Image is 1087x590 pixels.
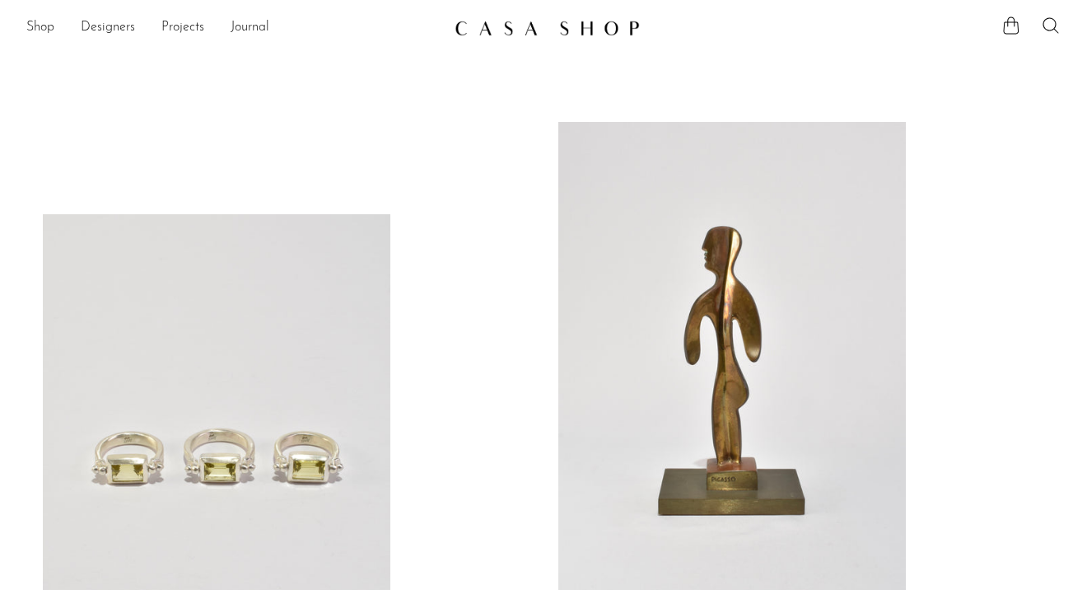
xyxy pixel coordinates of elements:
a: Projects [161,17,204,39]
a: Journal [231,17,269,39]
a: Designers [81,17,135,39]
nav: Desktop navigation [26,14,441,42]
ul: NEW HEADER MENU [26,14,441,42]
a: Shop [26,17,54,39]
